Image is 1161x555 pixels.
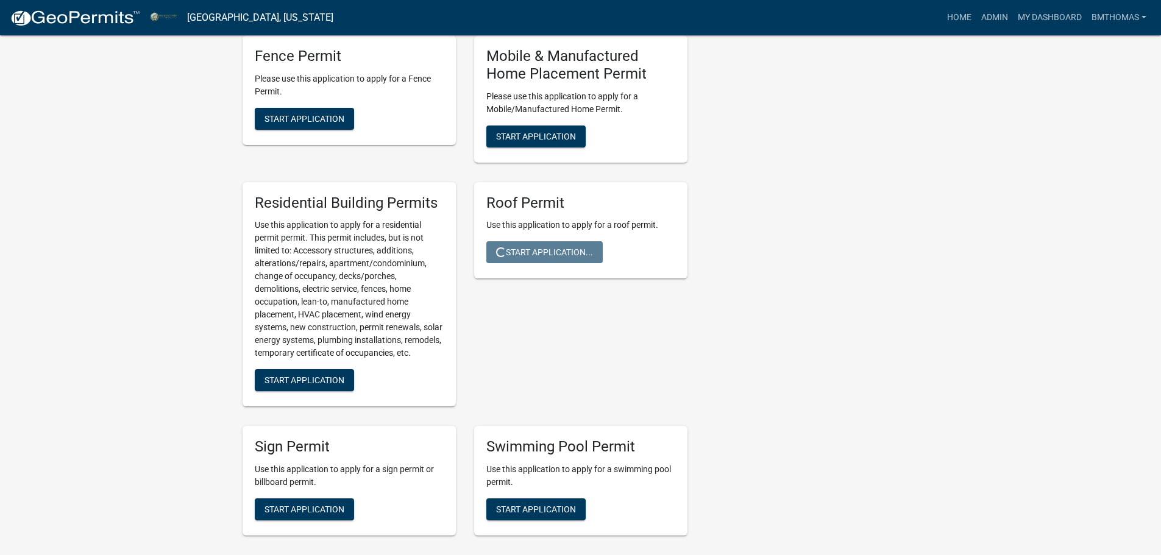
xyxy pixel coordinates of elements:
button: Start Application [255,369,354,391]
p: Please use this application to apply for a Fence Permit. [255,72,444,98]
p: Use this application to apply for a sign permit or billboard permit. [255,463,444,489]
button: Start Application [486,125,586,147]
span: Start Application... [496,247,593,257]
p: Use this application to apply for a roof permit. [486,219,675,232]
h5: Mobile & Manufactured Home Placement Permit [486,48,675,83]
h5: Fence Permit [255,48,444,65]
span: Start Application [265,375,344,385]
span: Start Application [496,504,576,514]
a: [GEOGRAPHIC_DATA], [US_STATE] [187,7,333,28]
p: Please use this application to apply for a Mobile/Manufactured Home Permit. [486,90,675,116]
a: Admin [976,6,1013,29]
span: Start Application [265,504,344,514]
button: Start Application [255,108,354,130]
a: bmthomas [1087,6,1151,29]
a: My Dashboard [1013,6,1087,29]
h5: Residential Building Permits [255,194,444,212]
p: Use this application to apply for a swimming pool permit. [486,463,675,489]
button: Start Application [255,498,354,520]
h5: Swimming Pool Permit [486,438,675,456]
button: Start Application... [486,241,603,263]
h5: Roof Permit [486,194,675,212]
span: Start Application [496,131,576,141]
span: Start Application [265,113,344,123]
a: Home [942,6,976,29]
img: Miami County, Indiana [150,9,177,26]
button: Start Application [486,498,586,520]
p: Use this application to apply for a residential permit permit. This permit includes, but is not l... [255,219,444,359]
h5: Sign Permit [255,438,444,456]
